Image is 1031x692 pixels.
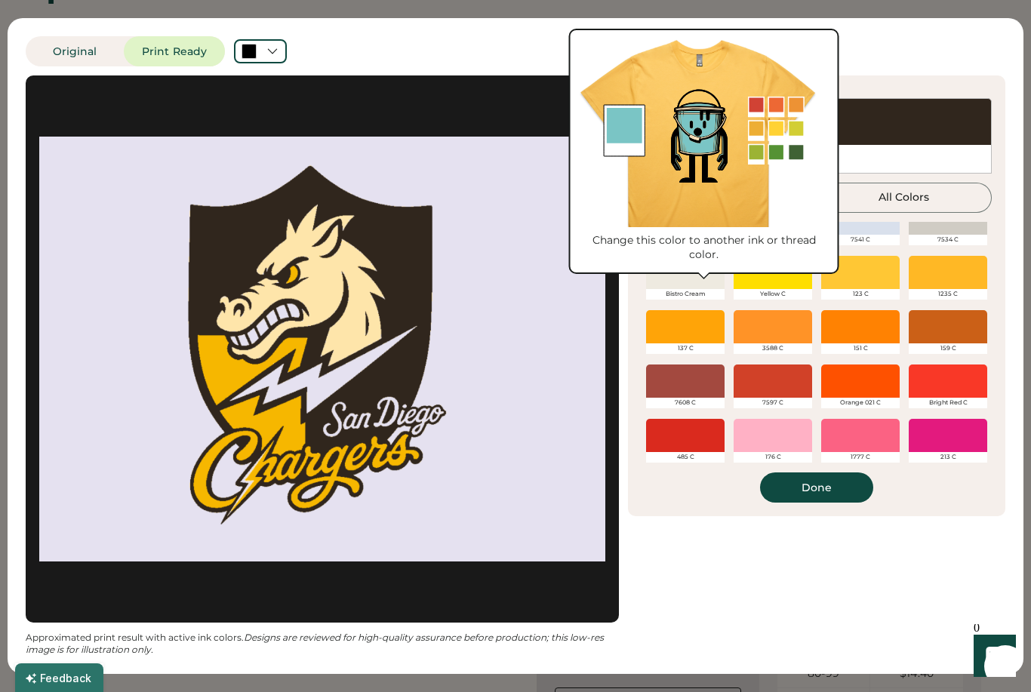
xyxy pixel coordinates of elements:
[734,452,812,463] div: 176 C
[821,289,900,300] div: 123 C
[734,398,812,408] div: 7597 C
[645,149,694,157] img: 1024px-Pantone_logo.svg.png
[646,398,725,408] div: 7608 C
[646,343,725,354] div: 137 C
[909,343,987,354] div: 159 C
[821,398,900,408] div: Orange 021 C
[646,289,725,300] div: Bistro Cream
[821,452,900,463] div: 1777 C
[821,235,900,245] div: 7541 C
[26,632,619,656] div: Approximated print result with active ink colors.
[642,183,817,213] button: Popular Colors
[959,624,1024,689] iframe: Front Chat
[26,632,606,655] em: Designs are reviewed for high-quality assurance before production; this low-res image is for illu...
[821,343,900,354] div: 151 C
[734,235,812,245] div: 428 C
[26,36,124,66] button: Original
[124,36,225,66] button: Print Ready
[646,235,725,245] div: 441 C
[909,398,987,408] div: Bright Red C
[909,452,987,463] div: 213 C
[909,235,987,245] div: 7534 C
[817,183,992,213] button: All Colors
[909,289,987,300] div: 1235 C
[645,158,988,170] div: BLACK 4 C
[734,289,812,300] div: Yellow C
[760,472,873,503] button: Done
[646,452,725,463] div: 485 C
[734,343,812,354] div: 3588 C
